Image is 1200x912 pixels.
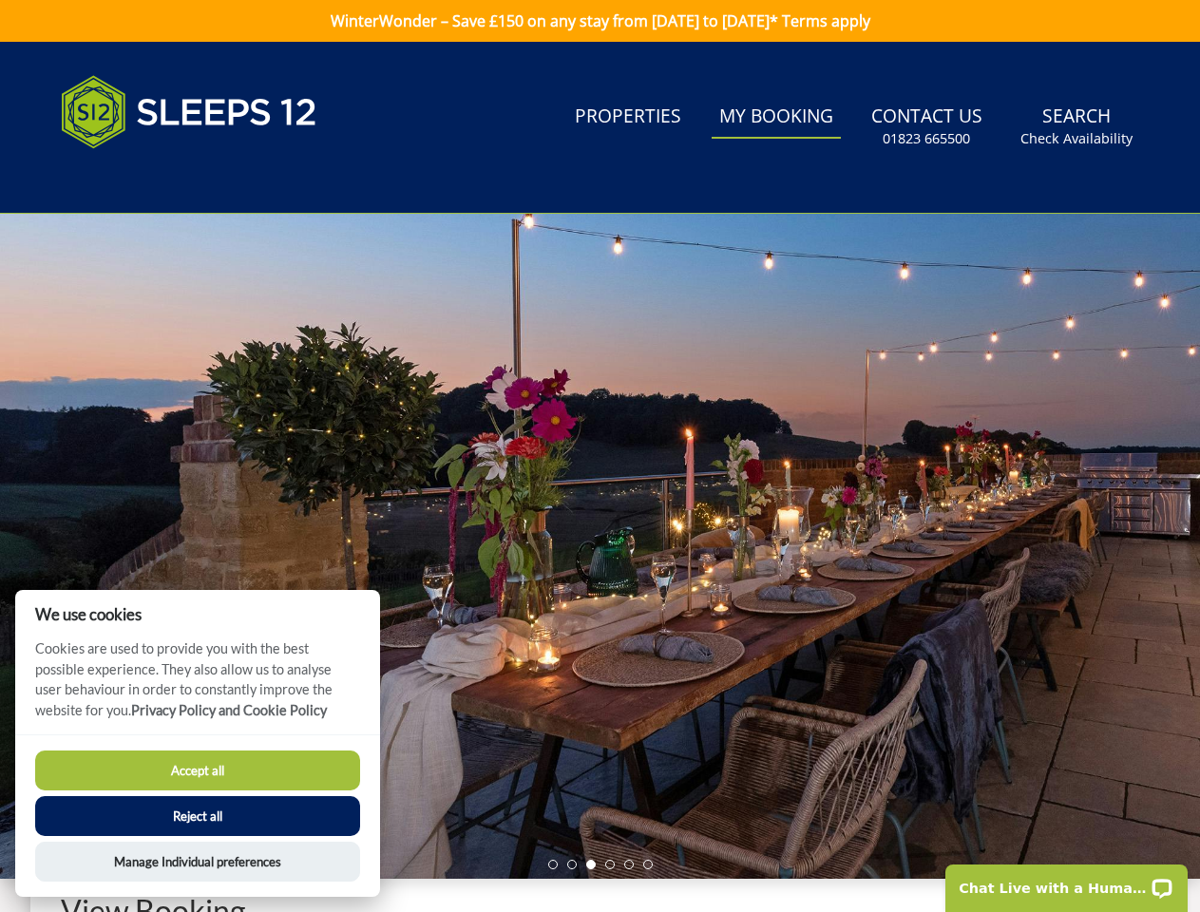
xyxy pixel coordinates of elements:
p: Cookies are used to provide you with the best possible experience. They also allow us to analyse ... [15,638,380,734]
iframe: Customer reviews powered by Trustpilot [51,171,251,187]
a: Privacy Policy and Cookie Policy [131,702,327,718]
h2: We use cookies [15,605,380,623]
img: Sleeps 12 [61,65,317,160]
a: SearchCheck Availability [1013,96,1140,158]
button: Manage Individual preferences [35,842,360,882]
small: Check Availability [1020,129,1133,148]
small: 01823 665500 [883,129,970,148]
button: Reject all [35,796,360,836]
iframe: LiveChat chat widget [933,852,1200,912]
a: My Booking [712,96,841,139]
a: Contact Us01823 665500 [864,96,990,158]
button: Accept all [35,750,360,790]
a: Properties [567,96,689,139]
